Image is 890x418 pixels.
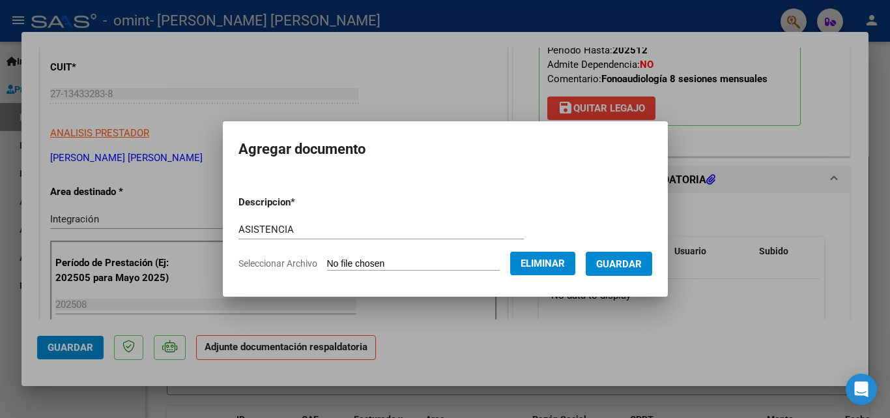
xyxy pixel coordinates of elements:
[596,258,642,270] span: Guardar
[521,258,565,269] span: Eliminar
[846,374,877,405] div: Open Intercom Messenger
[238,258,317,269] span: Seleccionar Archivo
[238,137,652,162] h2: Agregar documento
[238,195,363,210] p: Descripcion
[510,252,575,275] button: Eliminar
[586,252,652,276] button: Guardar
